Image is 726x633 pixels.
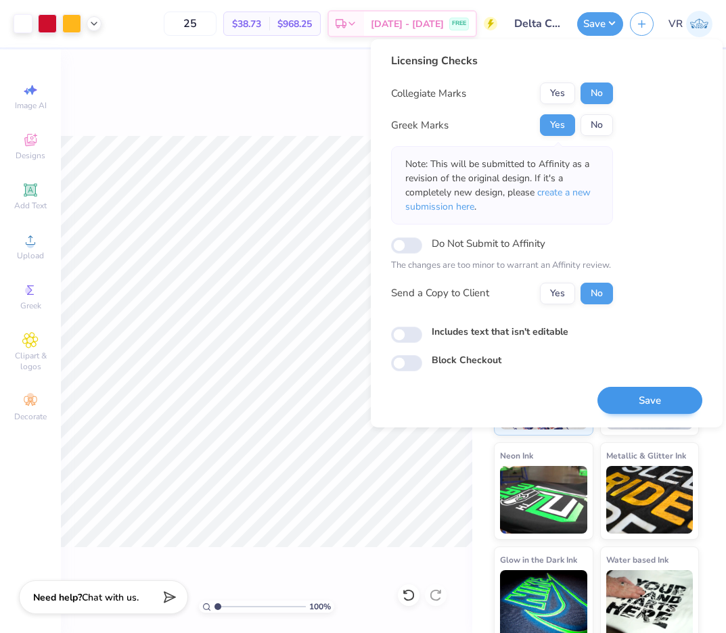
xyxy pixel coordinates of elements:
[581,83,613,104] button: No
[164,11,217,36] input: – –
[405,157,599,214] p: Note: This will be submitted to Affinity as a revision of the original design. If it's a complete...
[15,100,47,111] span: Image AI
[16,150,45,161] span: Designs
[668,11,712,37] a: VR
[20,300,41,311] span: Greek
[432,353,501,367] label: Block Checkout
[540,114,575,136] button: Yes
[14,200,47,211] span: Add Text
[500,553,577,567] span: Glow in the Dark Ink
[581,114,613,136] button: No
[540,83,575,104] button: Yes
[597,387,702,415] button: Save
[577,12,623,36] button: Save
[232,17,261,31] span: $38.73
[686,11,712,37] img: Val Rhey Lodueta
[391,118,449,133] div: Greek Marks
[606,448,686,463] span: Metallic & Glitter Ink
[500,466,587,534] img: Neon Ink
[391,53,613,69] div: Licensing Checks
[371,17,444,31] span: [DATE] - [DATE]
[606,466,694,534] img: Metallic & Glitter Ink
[432,325,568,339] label: Includes text that isn't editable
[391,86,466,101] div: Collegiate Marks
[500,448,533,463] span: Neon Ink
[33,591,82,604] strong: Need help?
[504,10,570,37] input: Untitled Design
[17,250,44,261] span: Upload
[82,591,139,604] span: Chat with us.
[606,553,668,567] span: Water based Ink
[309,601,331,613] span: 100 %
[432,235,545,252] label: Do Not Submit to Affinity
[391,285,489,301] div: Send a Copy to Client
[581,283,613,304] button: No
[668,16,683,32] span: VR
[7,350,54,372] span: Clipart & logos
[391,259,613,273] p: The changes are too minor to warrant an Affinity review.
[14,411,47,422] span: Decorate
[277,17,312,31] span: $968.25
[452,19,466,28] span: FREE
[540,283,575,304] button: Yes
